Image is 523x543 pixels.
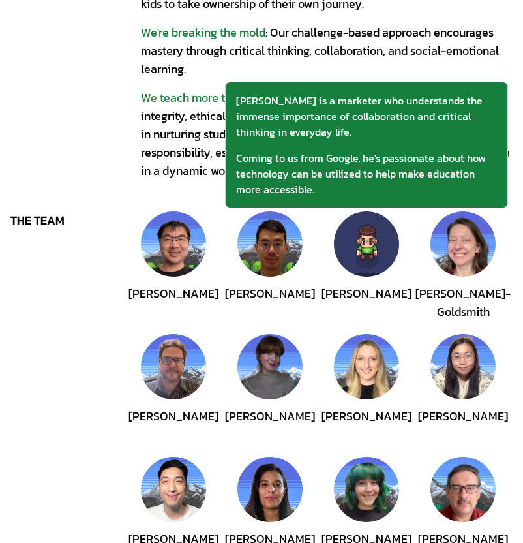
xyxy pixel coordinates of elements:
[430,211,496,324] button: Kim Monk-Goldsmith[PERSON_NAME]-Goldsmith
[430,211,496,277] img: Kim Monk-Goldsmith
[141,334,206,446] button: Eric Pilcher[PERSON_NAME]
[141,23,513,78] div: : Our challenge-based approach encourages mastery through critical thinking, collaboration, and s...
[334,334,399,446] button: Natalie Pavlish[PERSON_NAME]
[237,211,303,324] button: Alan Tang[PERSON_NAME]
[141,23,265,41] span: We're breaking the mold
[430,334,496,446] button: Mia Chen[PERSON_NAME]
[141,89,513,180] div: : Our students learn values such as integrity, ethical decision-making, kindness, and resilience....
[430,457,496,522] img: Jeff Naqvi
[128,407,218,446] div: [PERSON_NAME]
[237,211,303,277] img: Alan Tang
[237,334,303,446] button: Finn Blackmore[PERSON_NAME]
[10,211,141,230] div: the team
[225,407,315,446] div: [PERSON_NAME]
[141,457,206,522] img: Alex Ho
[128,285,218,324] div: [PERSON_NAME]
[430,334,496,399] img: Mia Chen
[321,407,411,446] div: [PERSON_NAME]
[225,285,315,324] div: [PERSON_NAME]
[334,211,399,277] img: Nigel Coens
[236,150,497,197] div: Coming to us from Google, he's passionate about how technology can be utilized to help make educa...
[321,285,411,324] div: [PERSON_NAME]
[415,285,511,324] div: [PERSON_NAME]-Goldsmith
[141,334,206,399] img: Eric Pilcher
[236,93,497,140] div: [PERSON_NAME] is a marketer who understands the immense importance of collaboration and critical ...
[237,334,303,399] img: Finn Blackmore
[334,211,399,324] button: Nigel Coens[PERSON_NAME]
[334,334,399,399] img: Natalie Pavlish
[141,89,295,106] span: We teach more than just skills
[334,457,399,522] img: Kassie Vanlandingham
[141,211,206,277] img: Michael Chen
[237,457,303,522] img: Sara Ahmar El Ainine
[141,211,206,324] button: Michael Chen[PERSON_NAME]
[418,407,508,446] div: [PERSON_NAME]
